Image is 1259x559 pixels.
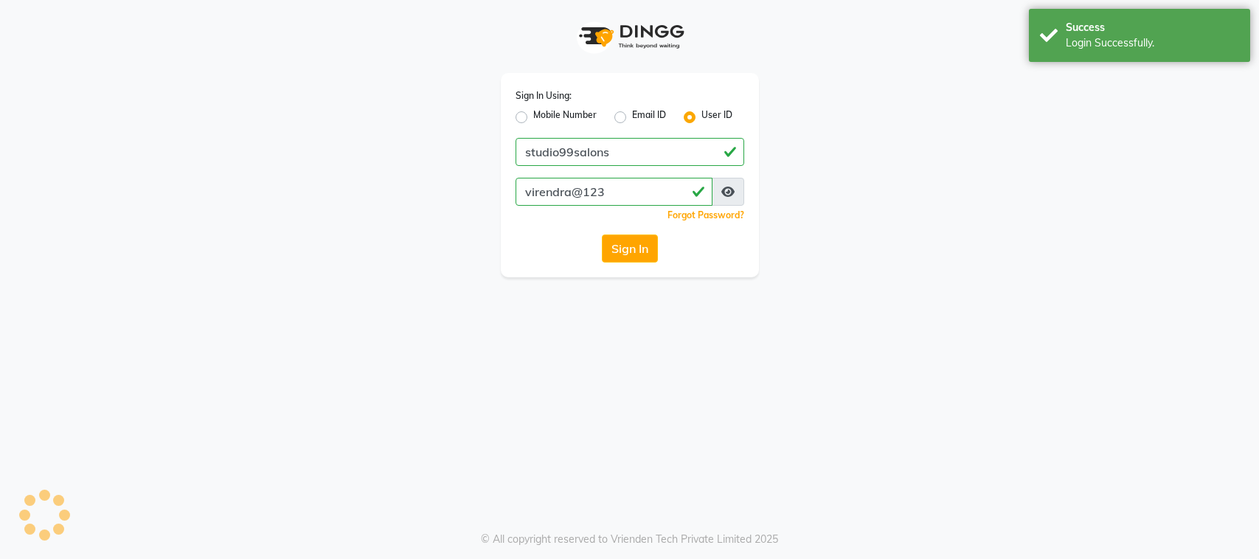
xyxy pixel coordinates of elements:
input: Username [516,178,712,206]
div: Success [1066,20,1239,35]
a: Forgot Password? [667,209,744,221]
label: Email ID [632,108,666,126]
label: User ID [701,108,732,126]
img: logo1.svg [571,15,689,58]
label: Sign In Using: [516,89,572,103]
input: Username [516,138,744,166]
label: Mobile Number [533,108,597,126]
div: Login Successfully. [1066,35,1239,51]
button: Sign In [602,235,658,263]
